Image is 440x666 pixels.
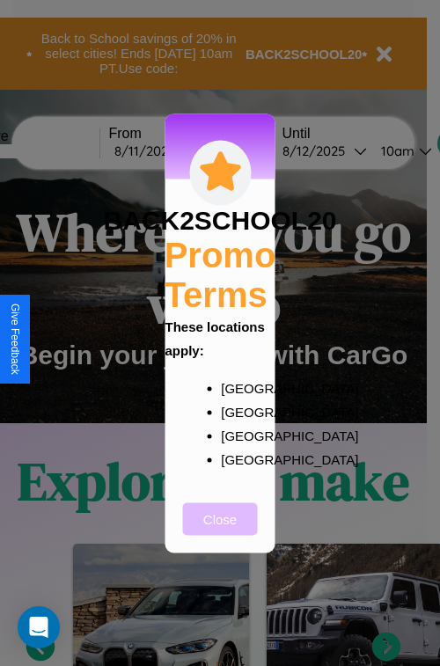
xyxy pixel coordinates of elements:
[18,606,60,648] div: Open Intercom Messenger
[165,235,276,314] h2: Promo Terms
[221,399,254,423] p: [GEOGRAPHIC_DATA]
[221,447,254,471] p: [GEOGRAPHIC_DATA]
[183,502,258,535] button: Close
[103,205,336,235] h3: BACK2SCHOOL20
[165,318,265,357] b: These locations apply:
[9,304,21,375] div: Give Feedback
[221,423,254,447] p: [GEOGRAPHIC_DATA]
[221,376,254,399] p: [GEOGRAPHIC_DATA]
